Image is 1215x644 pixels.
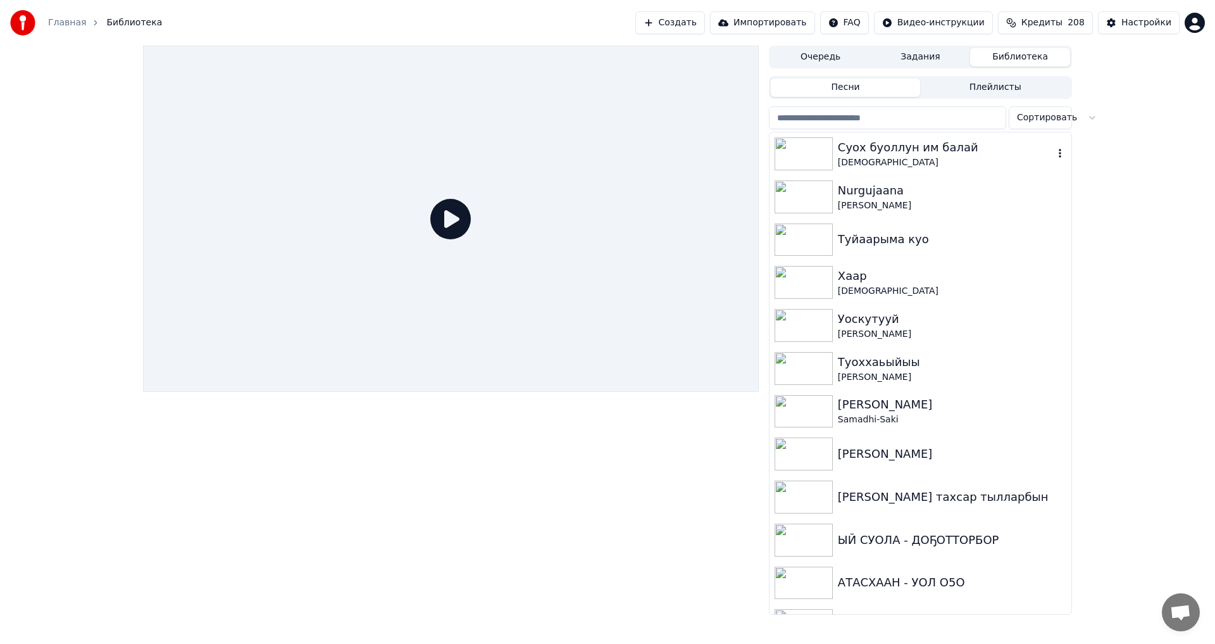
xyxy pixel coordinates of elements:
div: Хаар [838,267,1066,285]
a: Главная [48,16,86,29]
div: Открытый чат [1162,593,1200,631]
button: Создать [635,11,705,34]
span: Сортировать [1017,111,1077,124]
div: Туоххаьыйыы [838,353,1066,371]
button: Библиотека [970,48,1070,66]
div: Суох буоллун им балай [838,139,1054,156]
button: Песни [771,79,921,97]
div: [PERSON_NAME] [838,396,1066,414]
div: Настройки [1121,16,1171,29]
button: Задания [871,48,971,66]
button: Кредиты208 [998,11,1093,34]
span: Библиотека [106,16,162,29]
div: [DEMOGRAPHIC_DATA] [838,156,1054,169]
button: Очередь [771,48,871,66]
div: Туйаарыма куо [838,230,1066,248]
div: [PERSON_NAME] [838,328,1066,341]
div: [PERSON_NAME] тахсар тылларбын [838,488,1066,506]
div: Samadhi-Saki [838,414,1066,426]
div: [DEMOGRAPHIC_DATA] [838,285,1066,298]
span: Кредиты [1021,16,1062,29]
button: Плейлисты [920,79,1070,97]
button: FAQ [820,11,869,34]
div: ЫЙ СУОЛА - ДОҔОТТОРБОР [838,531,1066,549]
button: Импортировать [710,11,815,34]
button: Видео-инструкции [874,11,993,34]
div: [PERSON_NAME] [838,199,1066,212]
div: Nurgujaana [838,182,1066,199]
span: 208 [1068,16,1085,29]
div: Уоскутууй [838,310,1066,328]
div: [PERSON_NAME] [838,445,1066,463]
nav: breadcrumb [48,16,162,29]
div: [PERSON_NAME] [838,371,1066,384]
div: АТАСХААН - УОЛ О5О [838,574,1066,591]
img: youka [10,10,35,35]
button: Настройки [1098,11,1180,34]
